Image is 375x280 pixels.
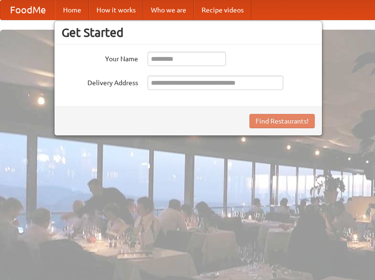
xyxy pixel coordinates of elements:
[249,114,315,128] button: Find Restaurants!
[0,0,55,20] a: FoodMe
[62,76,138,88] label: Delivery Address
[89,0,143,20] a: How it works
[62,25,315,40] h3: Get Started
[143,0,194,20] a: Who we are
[55,0,89,20] a: Home
[194,0,251,20] a: Recipe videos
[62,52,138,64] label: Your Name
